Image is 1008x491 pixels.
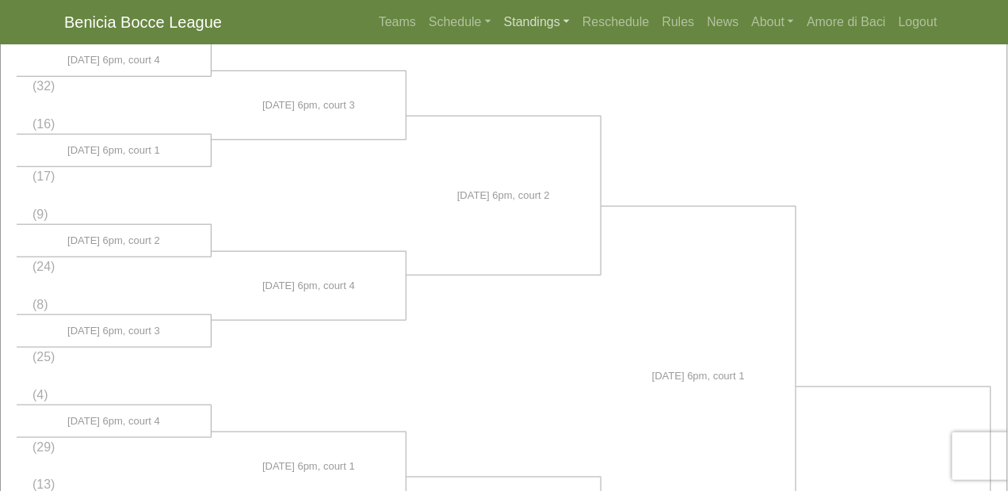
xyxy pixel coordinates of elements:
span: [DATE] 6pm, court 3 [67,323,160,339]
a: Logout [892,6,944,38]
span: [DATE] 6pm, court 3 [262,97,355,113]
span: (8) [32,298,48,311]
a: Benicia Bocce League [64,6,222,38]
span: (32) [32,79,55,93]
a: About [746,6,801,38]
span: [DATE] 6pm, court 4 [262,278,355,294]
a: Standings [498,6,576,38]
span: [DATE] 6pm, court 4 [67,52,160,68]
a: Reschedule [576,6,656,38]
a: Amore di Baci [800,6,892,38]
a: Rules [656,6,701,38]
a: Teams [372,6,422,38]
span: (9) [32,207,48,221]
span: (17) [32,169,55,183]
span: (29) [32,440,55,454]
span: (4) [32,388,48,402]
span: [DATE] 6pm, court 2 [67,233,160,249]
span: [DATE] 6pm, court 1 [67,143,160,158]
a: Schedule [422,6,498,38]
span: (25) [32,350,55,363]
span: [DATE] 6pm, court 2 [457,188,550,204]
span: (16) [32,117,55,131]
span: [DATE] 6pm, court 4 [67,413,160,429]
span: [DATE] 6pm, court 1 [262,459,355,474]
span: [DATE] 6pm, court 1 [652,368,745,384]
a: News [701,6,746,38]
span: (24) [32,260,55,273]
